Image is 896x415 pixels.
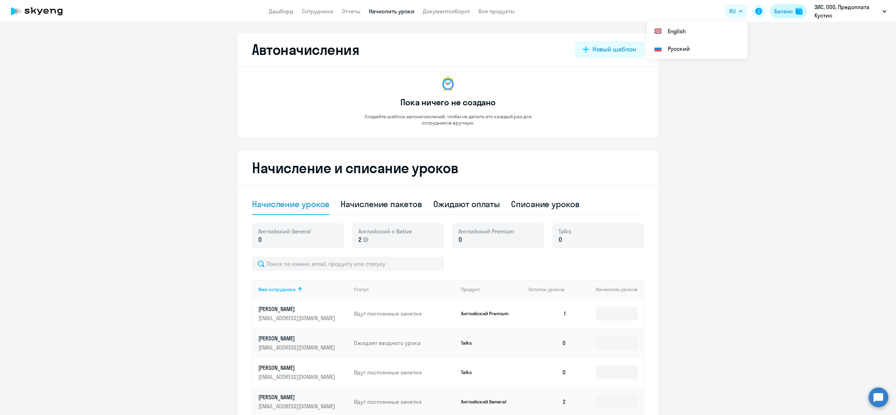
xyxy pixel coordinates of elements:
span: 0 [559,235,562,244]
div: Продукт [461,286,523,293]
div: Начисление уроков [252,198,329,210]
p: Английский Premium [461,310,513,317]
span: Английский General [258,227,311,235]
div: Продукт [461,286,480,293]
ul: RU [647,21,748,59]
h2: Автоначисления [252,41,359,58]
span: Английский Premium [458,227,514,235]
div: Остаток уроков [528,286,572,293]
p: Создайте шаблон автоначислений, чтобы не делать это каждый раз для сотрудников вручную. [350,113,546,126]
div: Новый шаблон [593,45,636,54]
span: RU [729,7,736,15]
p: Talks [461,340,513,346]
p: [PERSON_NAME] [258,305,337,313]
span: 0 [458,235,462,244]
p: [EMAIL_ADDRESS][DOMAIN_NAME] [258,314,337,322]
h3: Пока ничего не создано [400,97,496,108]
img: Русский [654,44,662,53]
button: RU [724,4,748,18]
th: Начислить уроков [572,280,643,299]
a: [PERSON_NAME][EMAIL_ADDRESS][DOMAIN_NAME] [258,393,348,410]
p: [PERSON_NAME] [258,335,337,342]
p: [EMAIL_ADDRESS][DOMAIN_NAME] [258,402,337,410]
div: Списание уроков [511,198,580,210]
a: Дашборд [269,8,293,15]
p: [PERSON_NAME] [258,393,337,401]
td: 0 [523,358,572,387]
input: Поиск по имени, email, продукту или статусу [252,257,444,271]
p: Идут постоянные занятия [354,398,455,406]
p: Ожидает вводного урока [354,339,455,347]
img: balance [796,8,803,15]
div: Имя сотрудника [258,286,348,293]
span: 0 [258,235,262,244]
a: Сотрудники [302,8,334,15]
button: Балансbalance [770,4,807,18]
h2: Начисление и списание уроков [252,160,644,176]
a: [PERSON_NAME][EMAIL_ADDRESS][DOMAIN_NAME] [258,335,348,351]
a: [PERSON_NAME][EMAIL_ADDRESS][DOMAIN_NAME] [258,364,348,381]
div: Имя сотрудника [258,286,296,293]
a: Документооборот [423,8,470,15]
span: Английский с Native [358,227,412,235]
p: [EMAIL_ADDRESS][DOMAIN_NAME] [258,344,337,351]
a: Отчеты [342,8,360,15]
div: Статус [354,286,369,293]
p: Идут постоянные занятия [354,310,455,317]
td: 0 [523,328,572,358]
img: English [654,27,662,35]
p: [PERSON_NAME] [258,364,337,372]
div: Начисление пакетов [341,198,422,210]
button: ЗИС, ООО, Предоплата Кустис [811,3,890,20]
p: Talks [461,369,513,375]
p: Идут постоянные занятия [354,368,455,376]
p: [EMAIL_ADDRESS][DOMAIN_NAME] [258,373,337,381]
span: Talks [559,227,571,235]
a: [PERSON_NAME][EMAIL_ADDRESS][DOMAIN_NAME] [258,305,348,322]
a: Все продукты [478,8,515,15]
div: Ожидают оплаты [433,198,500,210]
span: Остаток уроков [528,286,565,293]
button: Новый шаблон [575,41,644,58]
div: Статус [354,286,455,293]
p: ЗИС, ООО, Предоплата Кустис [814,3,880,20]
img: no-data [440,76,456,92]
div: Баланс [774,7,793,15]
span: 2 [358,235,362,244]
a: Начислить уроки [369,8,414,15]
td: 1 [523,299,572,328]
p: Английский General [461,399,513,405]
